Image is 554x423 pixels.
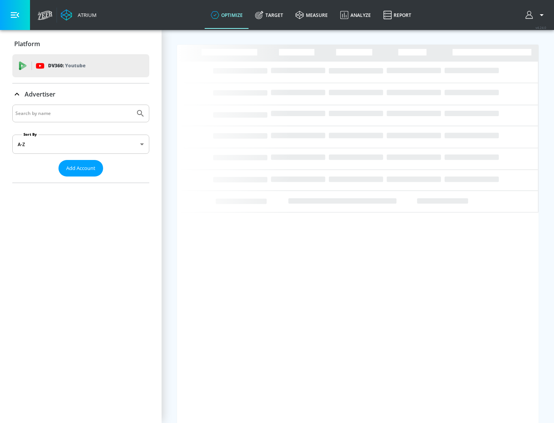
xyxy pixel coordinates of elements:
[25,90,55,98] p: Advertiser
[61,9,97,21] a: Atrium
[14,40,40,48] p: Platform
[58,160,103,177] button: Add Account
[15,108,132,118] input: Search by name
[249,1,289,29] a: Target
[65,62,85,70] p: Youtube
[12,105,149,183] div: Advertiser
[377,1,417,29] a: Report
[48,62,85,70] p: DV360:
[334,1,377,29] a: Analyze
[536,25,546,30] span: v 4.24.0
[12,135,149,154] div: A-Z
[12,177,149,183] nav: list of Advertiser
[12,54,149,77] div: DV360: Youtube
[289,1,334,29] a: measure
[22,132,38,137] label: Sort By
[12,33,149,55] div: Platform
[75,12,97,18] div: Atrium
[205,1,249,29] a: optimize
[66,164,95,173] span: Add Account
[12,83,149,105] div: Advertiser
